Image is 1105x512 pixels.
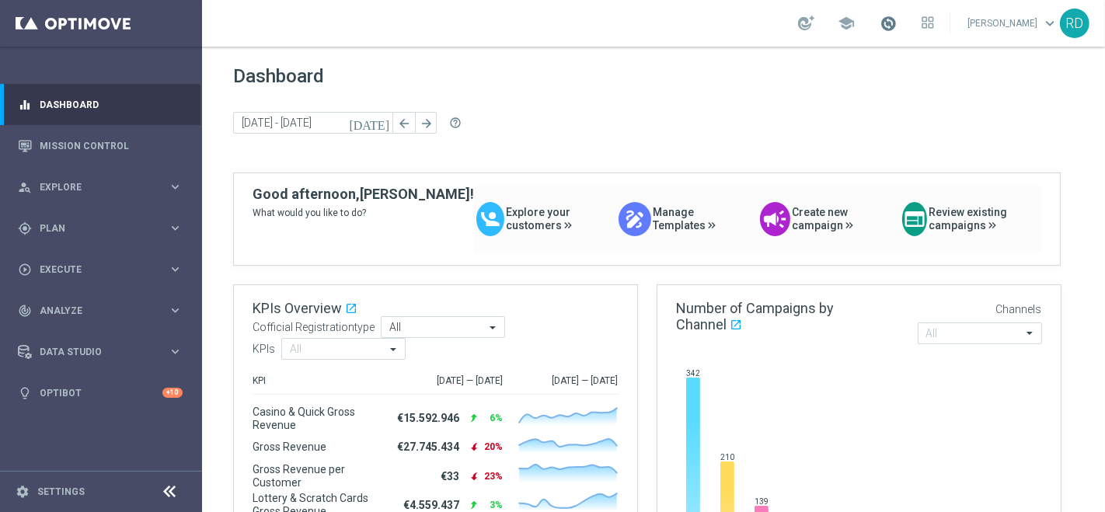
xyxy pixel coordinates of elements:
i: lightbulb [18,386,32,400]
div: Dashboard [18,84,183,125]
i: play_circle_outline [18,263,32,277]
button: person_search Explore keyboard_arrow_right [17,181,183,193]
button: Data Studio keyboard_arrow_right [17,346,183,358]
div: Execute [18,263,168,277]
span: Plan [40,224,168,233]
button: gps_fixed Plan keyboard_arrow_right [17,222,183,235]
i: keyboard_arrow_right [168,303,183,318]
a: Mission Control [40,125,183,166]
div: Plan [18,221,168,235]
div: Data Studio [18,345,168,359]
button: lightbulb Optibot +10 [17,387,183,399]
div: +10 [162,388,183,398]
i: keyboard_arrow_right [168,179,183,194]
button: track_changes Analyze keyboard_arrow_right [17,305,183,317]
span: Explore [40,183,168,192]
span: Execute [40,265,168,274]
button: play_circle_outline Execute keyboard_arrow_right [17,263,183,276]
span: Analyze [40,306,168,315]
div: RD [1060,9,1089,38]
i: gps_fixed [18,221,32,235]
div: Explore [18,180,168,194]
i: keyboard_arrow_right [168,262,183,277]
i: equalizer [18,98,32,112]
button: Mission Control [17,140,183,152]
i: person_search [18,180,32,194]
a: Settings [37,487,85,496]
i: keyboard_arrow_right [168,221,183,235]
span: Data Studio [40,347,168,357]
div: Mission Control [18,125,183,166]
i: keyboard_arrow_right [168,344,183,359]
div: Analyze [18,304,168,318]
i: settings [16,485,30,499]
span: school [838,15,855,32]
button: equalizer Dashboard [17,99,183,111]
div: Optibot [18,372,183,413]
i: track_changes [18,304,32,318]
a: Dashboard [40,84,183,125]
span: keyboard_arrow_down [1041,15,1058,32]
a: Optibot [40,372,162,413]
a: [PERSON_NAME]keyboard_arrow_down [966,12,1060,35]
